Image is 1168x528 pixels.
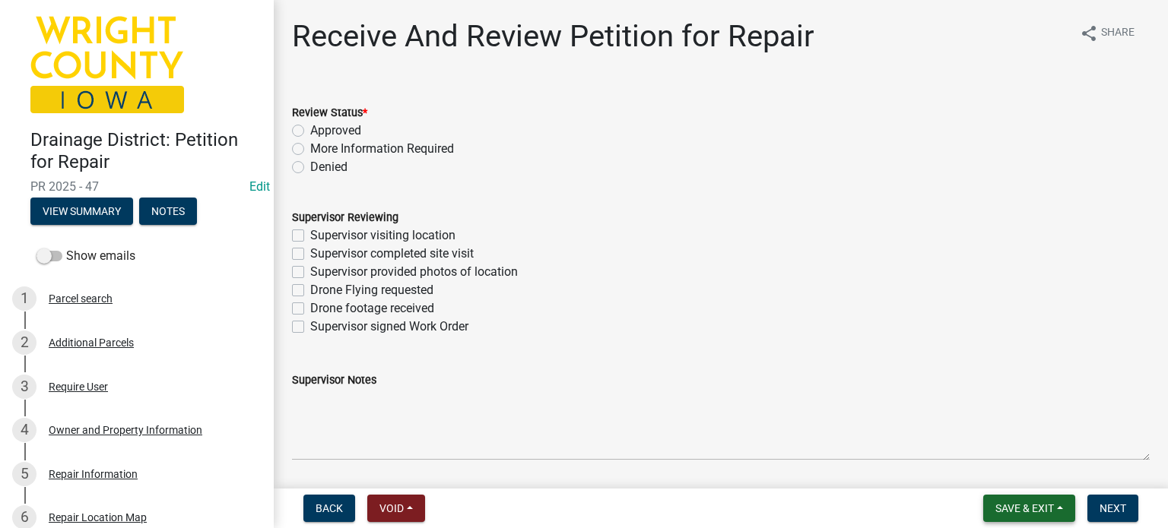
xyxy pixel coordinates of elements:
[995,502,1054,514] span: Save & Exit
[12,418,36,442] div: 4
[30,129,262,173] h4: Drainage District: Petition for Repair
[1101,24,1135,43] span: Share
[310,281,433,299] label: Drone Flying requested
[292,18,814,55] h1: Receive And Review Petition for Repair
[12,330,36,355] div: 2
[1100,502,1126,514] span: Next
[292,375,376,386] label: Supervisor Notes
[49,469,138,479] div: Repair Information
[139,198,197,225] button: Notes
[249,179,270,194] a: Edit
[310,158,348,176] label: Denied
[310,226,455,245] label: Supervisor visiting location
[12,286,36,311] div: 1
[12,375,36,399] div: 3
[310,140,454,158] label: More Information Required
[49,512,147,523] div: Repair Location Map
[30,206,133,218] wm-modal-confirm: Summary
[49,425,202,435] div: Owner and Property Information
[30,179,243,194] span: PR 2025 - 47
[310,245,474,263] label: Supervisor completed site visit
[30,16,184,113] img: Wright County, Iowa
[316,502,343,514] span: Back
[310,318,468,336] label: Supervisor signed Work Order
[36,247,135,265] label: Show emails
[303,495,355,522] button: Back
[310,263,518,281] label: Supervisor provided photos of location
[1080,24,1098,43] i: share
[49,337,134,348] div: Additional Parcels
[249,179,270,194] wm-modal-confirm: Edit Application Number
[12,462,36,486] div: 5
[30,198,133,225] button: View Summary
[1068,18,1147,48] button: shareShare
[367,495,425,522] button: Void
[310,299,434,318] label: Drone footage received
[310,122,361,140] label: Approved
[139,206,197,218] wm-modal-confirm: Notes
[1087,495,1138,522] button: Next
[49,381,108,392] div: Require User
[292,108,367,119] label: Review Status
[49,293,113,304] div: Parcel search
[379,502,404,514] span: Void
[983,495,1075,522] button: Save & Exit
[292,213,398,223] label: Supervisor Reviewing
